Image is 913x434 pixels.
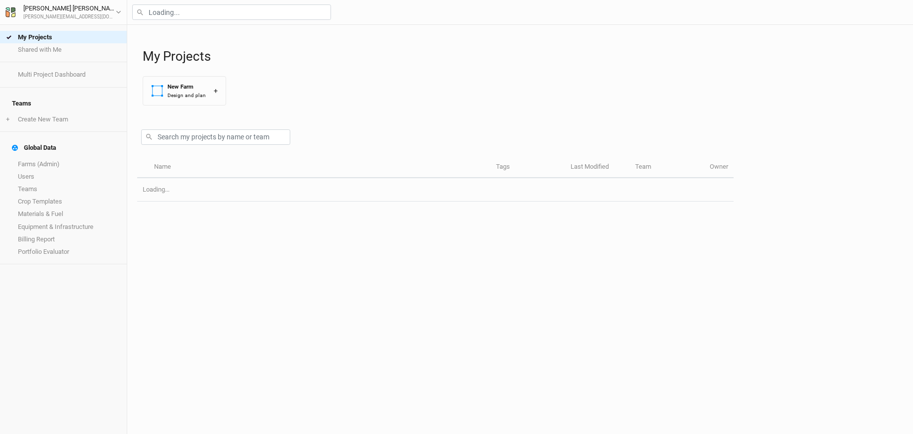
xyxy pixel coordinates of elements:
[167,83,206,91] div: New Farm
[143,76,226,106] button: New FarmDesign and plan+
[23,3,116,13] div: [PERSON_NAME] [PERSON_NAME]
[565,157,630,178] th: Last Modified
[630,157,704,178] th: Team
[214,86,218,96] div: +
[141,129,290,145] input: Search my projects by name or team
[143,49,903,64] h1: My Projects
[23,13,116,21] div: [PERSON_NAME][EMAIL_ADDRESS][DOMAIN_NAME]
[167,92,206,99] div: Design and plan
[137,178,734,202] td: Loading...
[491,157,565,178] th: Tags
[132,4,331,20] input: Loading...
[6,94,121,113] h4: Teams
[6,115,9,123] span: +
[12,144,56,152] div: Global Data
[5,3,122,21] button: [PERSON_NAME] [PERSON_NAME][PERSON_NAME][EMAIL_ADDRESS][DOMAIN_NAME]
[704,157,734,178] th: Owner
[148,157,490,178] th: Name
